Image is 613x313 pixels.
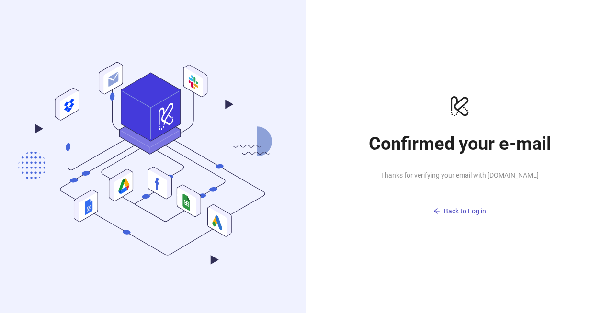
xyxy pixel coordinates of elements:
button: Back to Log in [364,203,556,219]
span: Thanks for verifying your email with [DOMAIN_NAME] [364,170,556,180]
span: arrow-left [433,208,440,214]
h1: Confirmed your e-mail [364,133,556,155]
a: Back to Log in [364,188,556,219]
span: Back to Log in [444,207,486,215]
